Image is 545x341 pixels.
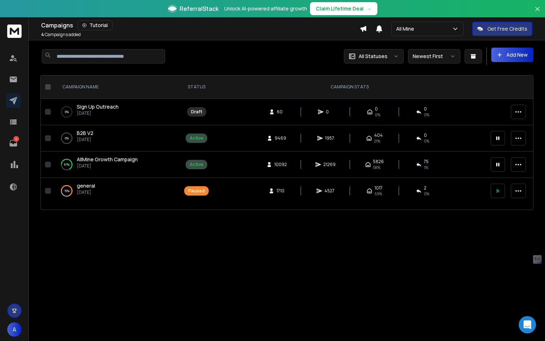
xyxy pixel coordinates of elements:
[41,32,81,38] p: Campaigns added
[77,156,138,163] a: AllMine Growth Campaign
[424,112,429,118] span: 0%
[77,130,93,136] span: B2B V2
[41,31,44,38] span: 4
[13,136,19,142] p: 5
[310,2,377,15] button: Claim Lifetime Deal→
[54,75,180,99] th: CAMPAIGN NAME
[373,165,380,170] span: 58 %
[424,185,426,191] span: 2
[374,132,383,138] span: 404
[188,188,205,194] div: Paused
[7,322,22,337] button: A
[325,135,334,141] span: 1957
[190,135,203,141] div: Active
[424,165,428,170] span: 1 %
[77,103,119,110] a: Sign Up Outreach
[190,162,203,167] div: Active
[375,106,378,112] span: 0
[375,112,380,118] span: 0%
[491,48,533,62] button: Add New
[424,132,427,138] span: 0
[424,106,427,112] span: 0
[323,162,336,167] span: 21269
[77,189,95,195] p: [DATE]
[373,159,384,165] span: 5826
[224,5,307,12] p: Unlock AI-powered affiliate growth
[375,185,382,191] span: 1017
[180,4,218,13] span: ReferralStack
[41,20,360,30] div: Campaigns
[519,316,536,333] div: Open Intercom Messenger
[367,5,372,12] span: →
[77,182,95,189] a: general
[213,75,486,99] th: CAMPAIGN STATS
[77,20,112,30] button: Tutorial
[77,130,93,137] a: B2B V2
[359,53,387,60] p: All Statuses
[64,161,70,168] p: 67 %
[54,125,180,152] td: 0%B2B V2[DATE]
[180,75,213,99] th: STATUS
[326,109,333,115] span: 0
[54,152,180,178] td: 67%AllMine Growth Campaign[DATE]
[424,191,429,197] span: 0 %
[533,4,542,22] button: Close banner
[396,25,417,32] p: All Mine
[6,136,21,150] a: 5
[65,108,69,115] p: 0 %
[64,187,70,194] p: 70 %
[65,135,69,142] p: 0 %
[275,135,286,141] span: 9469
[408,49,460,64] button: Newest First
[276,188,284,194] span: 1710
[472,22,532,36] button: Get Free Credits
[77,137,93,143] p: [DATE]
[487,25,527,32] p: Get Free Credits
[77,110,119,116] p: [DATE]
[374,138,380,144] span: 21 %
[77,163,138,169] p: [DATE]
[375,191,382,197] span: 59 %
[54,99,180,125] td: 0%Sign Up Outreach[DATE]
[274,162,287,167] span: 10092
[424,138,429,144] span: 0 %
[54,178,180,204] td: 70%general[DATE]
[191,109,202,115] div: Draft
[324,188,334,194] span: 4527
[277,109,284,115] span: 60
[424,159,429,165] span: 75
